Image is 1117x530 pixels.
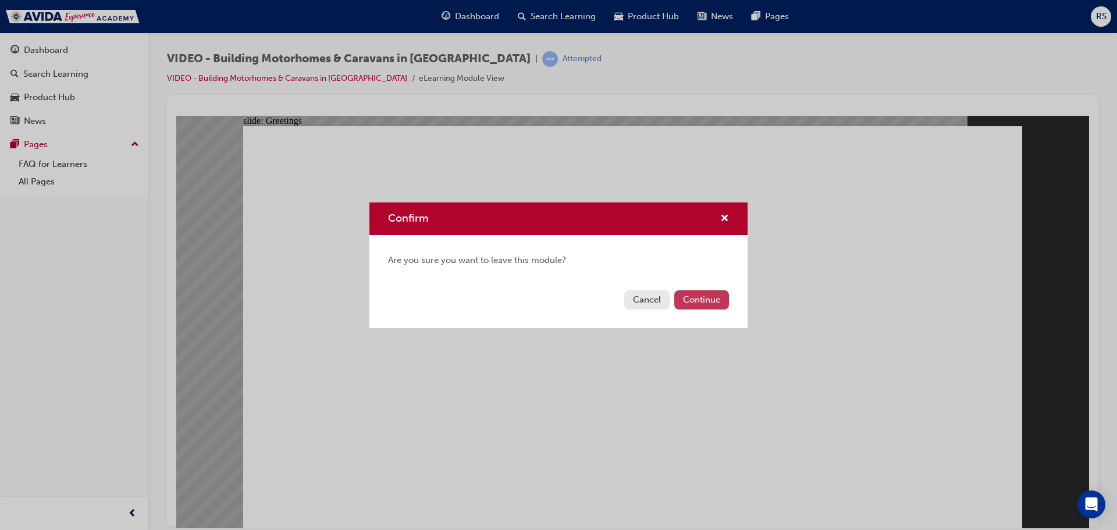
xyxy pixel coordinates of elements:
div: Confirm [369,202,748,328]
button: Cancel [624,290,670,310]
div: Open Intercom Messenger [1077,490,1105,518]
button: Continue [674,290,729,310]
span: cross-icon [720,214,729,225]
button: cross-icon [720,212,729,226]
div: Are you sure you want to leave this module? [369,235,748,286]
span: Confirm [388,212,428,225]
